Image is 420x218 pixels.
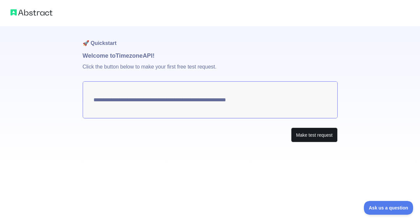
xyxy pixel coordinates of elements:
button: Make test request [291,128,337,142]
h1: 🚀 Quickstart [83,26,338,51]
p: Click the button below to make your first free test request. [83,60,338,81]
h1: Welcome to Timezone API! [83,51,338,60]
iframe: Toggle Customer Support [364,201,413,215]
img: Abstract logo [10,8,52,17]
